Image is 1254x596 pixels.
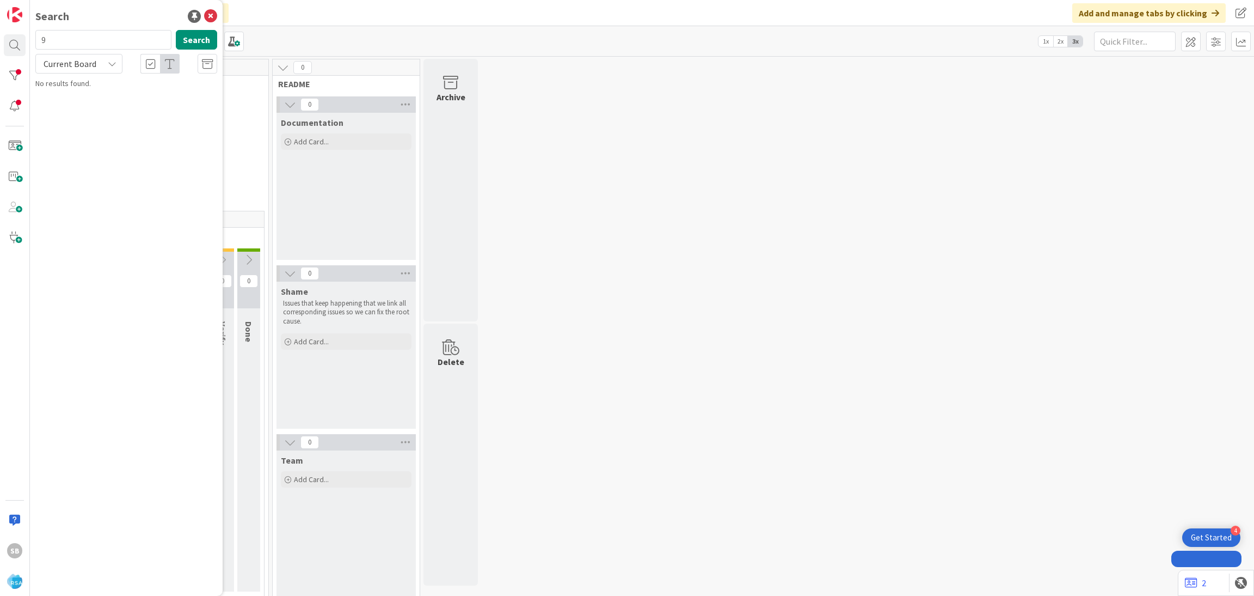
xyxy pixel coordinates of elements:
div: Delete [438,355,464,368]
span: 0 [300,98,319,111]
span: 0 [300,267,319,280]
img: Visit kanbanzone.com [7,7,22,22]
span: Done [243,321,254,342]
span: Verify [217,321,228,345]
div: No results found. [35,78,217,89]
div: SB [7,543,22,558]
span: Documentation [281,117,343,128]
span: 0 [300,436,319,449]
input: Quick Filter... [1094,32,1176,51]
img: avatar [7,574,22,589]
div: Open Get Started checklist, remaining modules: 4 [1182,528,1240,547]
div: 4 [1231,526,1240,536]
button: Search [176,30,217,50]
span: Current Board [44,58,96,69]
span: Add Card... [294,475,329,484]
span: 0 [293,61,312,74]
span: 2x [1053,36,1068,47]
span: 3x [1068,36,1083,47]
span: Add Card... [294,137,329,147]
div: Search [35,8,69,25]
div: Add and manage tabs by clicking [1072,3,1226,23]
a: 2 [1185,576,1206,589]
input: Search for title... [35,30,171,50]
div: Archive [437,90,465,104]
span: 0 [239,275,258,288]
span: Team [281,455,303,466]
span: Add Card... [294,337,329,346]
span: Shame [281,286,308,297]
span: 0 [213,275,232,288]
p: Issues that keep happening that we link all corresponding issues so we can fix the root cause. [283,299,409,326]
div: Get Started [1191,532,1232,543]
span: README [278,78,406,89]
span: 1x [1038,36,1053,47]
